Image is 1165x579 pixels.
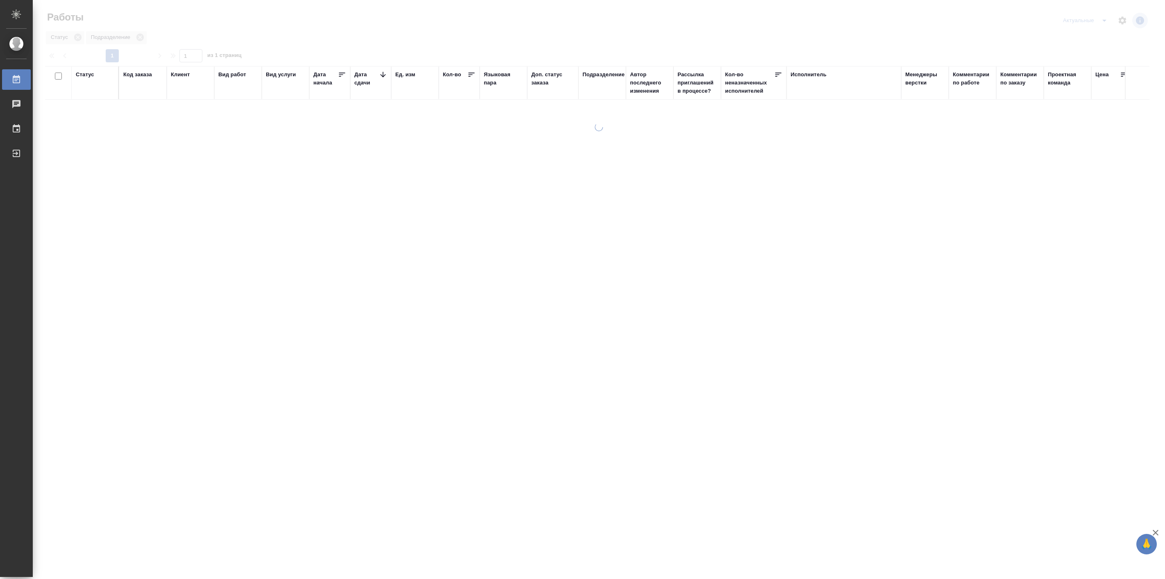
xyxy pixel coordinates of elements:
div: Менеджеры верстки [905,71,945,87]
div: Ед. изм [395,71,415,79]
div: Кол-во неназначенных исполнителей [725,71,774,95]
div: Проектная команда [1048,71,1087,87]
div: Языковая пара [484,71,523,87]
div: Дата сдачи [354,71,379,87]
div: Статус [76,71,94,79]
div: Клиент [171,71,190,79]
div: Цена [1095,71,1109,79]
div: Вид услуги [266,71,296,79]
div: Автор последнего изменения [630,71,669,95]
div: Исполнитель [791,71,827,79]
div: Комментарии по работе [953,71,992,87]
div: Дата начала [313,71,338,87]
div: Доп. статус заказа [531,71,574,87]
div: Подразделение [582,71,625,79]
div: Вид работ [218,71,246,79]
button: 🙏 [1136,534,1157,554]
div: Рассылка приглашений в процессе? [678,71,717,95]
div: Код заказа [123,71,152,79]
div: Кол-во [443,71,461,79]
div: Комментарии по заказу [1000,71,1040,87]
span: 🙏 [1140,536,1154,553]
